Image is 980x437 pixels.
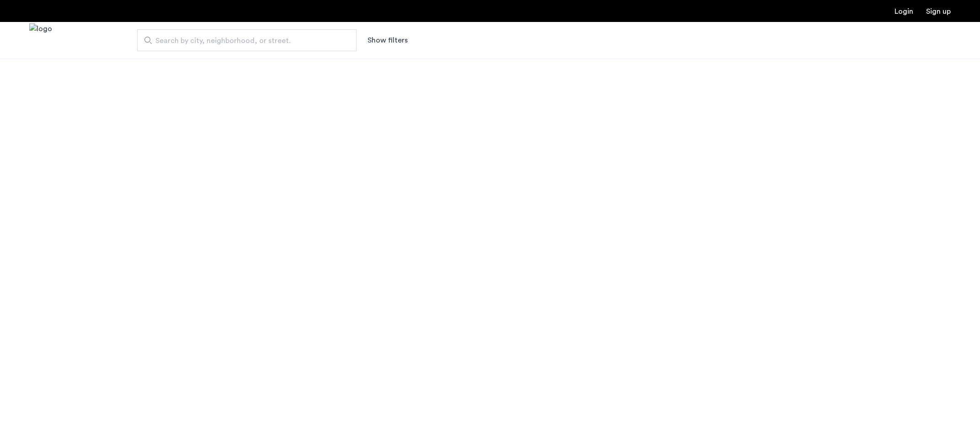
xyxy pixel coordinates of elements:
a: Registration [926,8,951,15]
button: Show or hide filters [367,35,408,46]
img: logo [29,23,52,58]
input: Apartment Search [137,29,357,51]
a: Cazamio Logo [29,23,52,58]
span: Search by city, neighborhood, or street. [155,35,331,46]
a: Login [895,8,913,15]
